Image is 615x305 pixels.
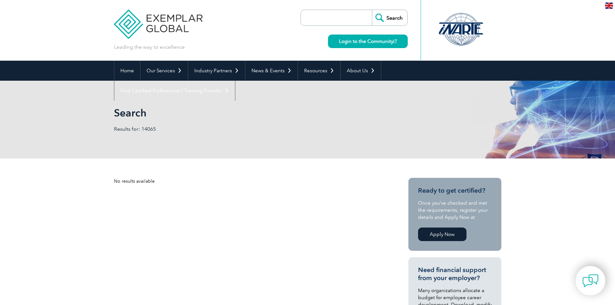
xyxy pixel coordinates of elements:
[114,126,308,133] p: Results for: 14065
[245,61,298,81] a: News & Events
[114,61,140,81] a: Home
[114,178,385,185] div: No results available
[418,199,492,221] p: Once you’ve checked and met the requirements, register your details and Apply Now at
[188,61,245,81] a: Industry Partners
[418,187,492,195] h3: Ready to get certified?
[418,228,466,241] a: Apply Now
[114,107,362,119] h1: Search
[393,39,397,43] img: open_square.png
[372,10,407,25] input: Search
[328,35,408,48] a: Login to the Community
[114,81,235,101] a: Find Certified Professional / Training Provider
[298,61,340,81] a: Resources
[140,61,188,81] a: Our Services
[582,273,599,289] img: contact-chat.png
[605,3,613,9] img: en
[341,61,381,81] a: About Us
[114,44,185,51] p: Leading the way to excellence
[418,266,492,282] h3: Need financial support from your employer?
